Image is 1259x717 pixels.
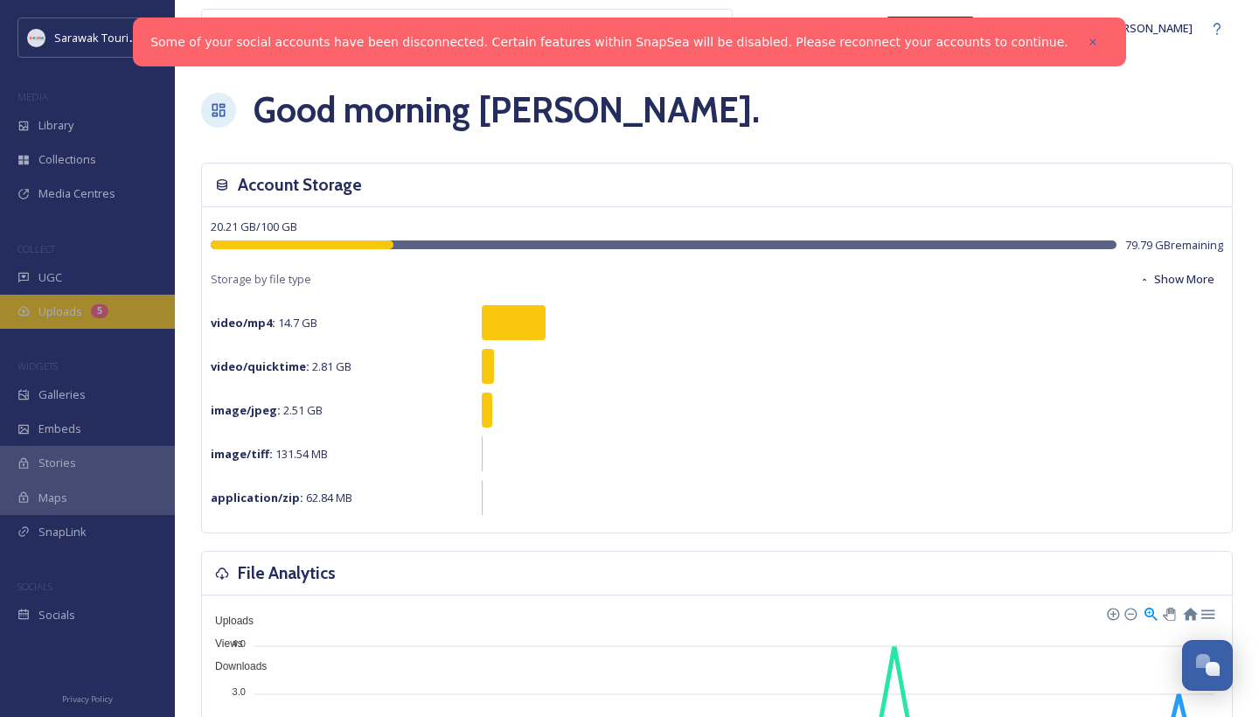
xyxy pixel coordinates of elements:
[17,242,55,255] span: COLLECT
[238,172,362,198] h3: Account Storage
[62,687,113,708] a: Privacy Policy
[238,560,336,586] h3: File Analytics
[242,10,589,48] input: Search your library
[17,359,58,372] span: WIDGETS
[211,446,328,462] span: 131.54 MB
[211,219,297,234] span: 20.21 GB / 100 GB
[38,421,81,437] span: Embeds
[1106,20,1193,36] span: [PERSON_NAME]
[38,303,82,320] span: Uploads
[1182,640,1233,691] button: Open Chat
[38,490,67,506] span: Maps
[1200,605,1214,620] div: Menu
[1130,262,1223,296] button: Show More
[211,402,281,418] strong: image/jpeg :
[62,693,113,705] span: Privacy Policy
[254,84,760,136] h1: Good morning [PERSON_NAME] .
[211,490,303,505] strong: application/zip :
[17,580,52,593] span: SOCIALS
[211,315,317,331] span: 14.7 GB
[38,386,86,403] span: Galleries
[202,660,267,672] span: Downloads
[211,358,351,374] span: 2.81 GB
[1125,237,1223,254] span: 79.79 GB remaining
[38,185,115,202] span: Media Centres
[1163,608,1173,618] div: Panning
[28,29,45,46] img: new%20smtd%20transparent%202%20copy%404x.png
[211,402,323,418] span: 2.51 GB
[202,637,243,650] span: Views
[150,33,1068,52] a: Some of your social accounts have been disconnected. Certain features within SnapSea will be disa...
[38,117,73,134] span: Library
[17,90,48,103] span: MEDIA
[38,455,76,471] span: Stories
[233,638,246,649] tspan: 4.0
[211,271,311,288] span: Storage by file type
[233,686,246,697] tspan: 3.0
[38,151,96,168] span: Collections
[1123,607,1136,619] div: Zoom Out
[38,524,87,540] span: SnapLink
[211,490,352,505] span: 62.84 MB
[38,269,62,286] span: UGC
[91,304,108,318] div: 5
[1143,605,1158,620] div: Selection Zoom
[38,607,75,623] span: Socials
[621,11,723,45] a: View all files
[211,446,273,462] strong: image/tiff :
[887,17,974,41] a: What's New
[202,615,254,627] span: Uploads
[1077,11,1201,45] a: [PERSON_NAME]
[54,29,178,45] span: Sarawak Tourism Board
[211,315,275,331] strong: video/mp4 :
[211,358,310,374] strong: video/quicktime :
[1182,605,1197,620] div: Reset Zoom
[1106,607,1118,619] div: Zoom In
